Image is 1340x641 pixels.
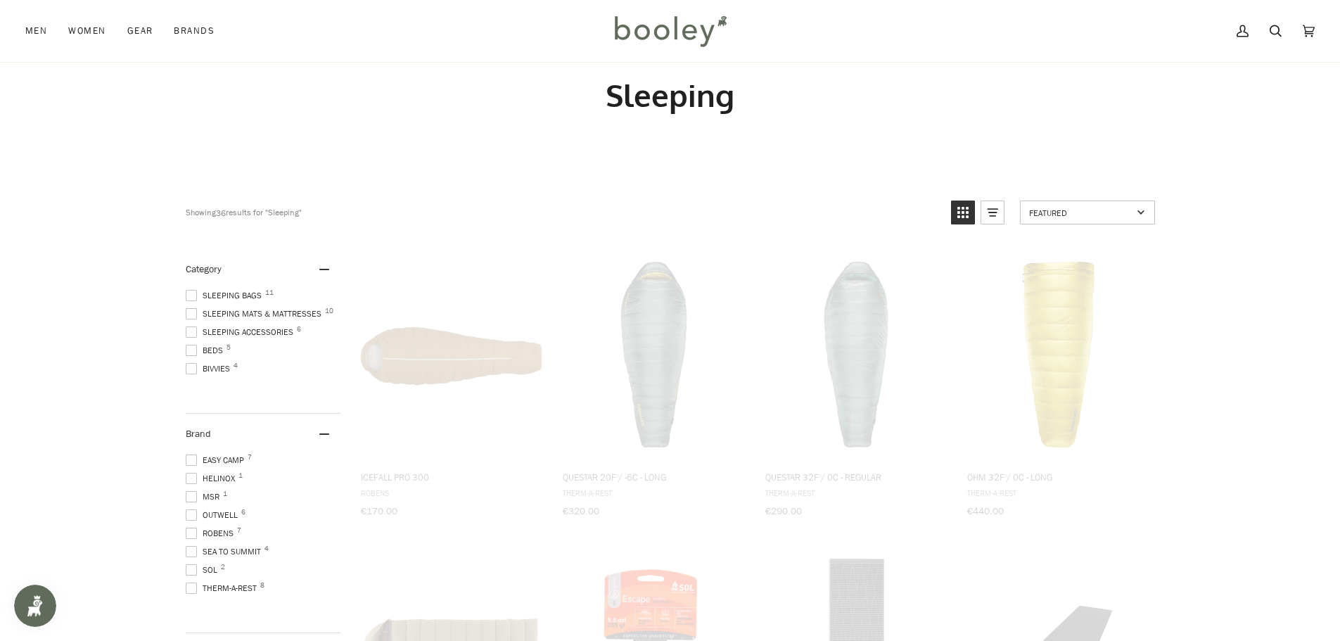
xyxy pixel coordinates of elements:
span: 10 [325,307,333,315]
b: 36 [216,207,226,219]
span: Helinox [186,472,239,485]
span: Gear [127,24,153,38]
img: Booley [608,11,732,51]
h1: Sleeping [186,76,1155,115]
span: Men [25,24,47,38]
span: Sleeping Accessories [186,326,298,338]
a: View list mode [981,201,1004,224]
span: Category [186,262,222,276]
span: Brand [186,427,211,440]
span: Outwell [186,509,242,521]
a: Sort options [1020,201,1155,224]
span: 8 [260,582,264,589]
iframe: Button to open loyalty program pop-up [14,585,56,627]
span: Sea to Summit [186,545,265,558]
span: 4 [264,545,269,552]
span: Women [68,24,106,38]
span: SOL [186,564,222,576]
span: 6 [297,326,301,333]
div: Showing results for "Sleeping" [186,201,940,224]
span: 4 [234,362,238,369]
span: 11 [265,289,274,296]
span: 1 [238,472,243,479]
span: Sleeping Mats & Mattresses [186,307,326,320]
span: 7 [237,527,241,534]
span: 6 [241,509,245,516]
span: Brands [174,24,215,38]
span: Featured [1029,207,1132,219]
span: Therm-a-Rest [186,582,261,595]
span: Bivvies [186,362,234,375]
span: MSR [186,490,224,503]
span: 1 [223,490,227,497]
span: Beds [186,344,227,357]
a: View grid mode [951,201,975,224]
span: 2 [221,564,225,571]
span: Easy Camp [186,454,248,467]
span: Robens [186,527,238,540]
span: 5 [226,344,231,351]
span: Sleeping Bags [186,289,266,302]
span: 7 [248,454,252,461]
